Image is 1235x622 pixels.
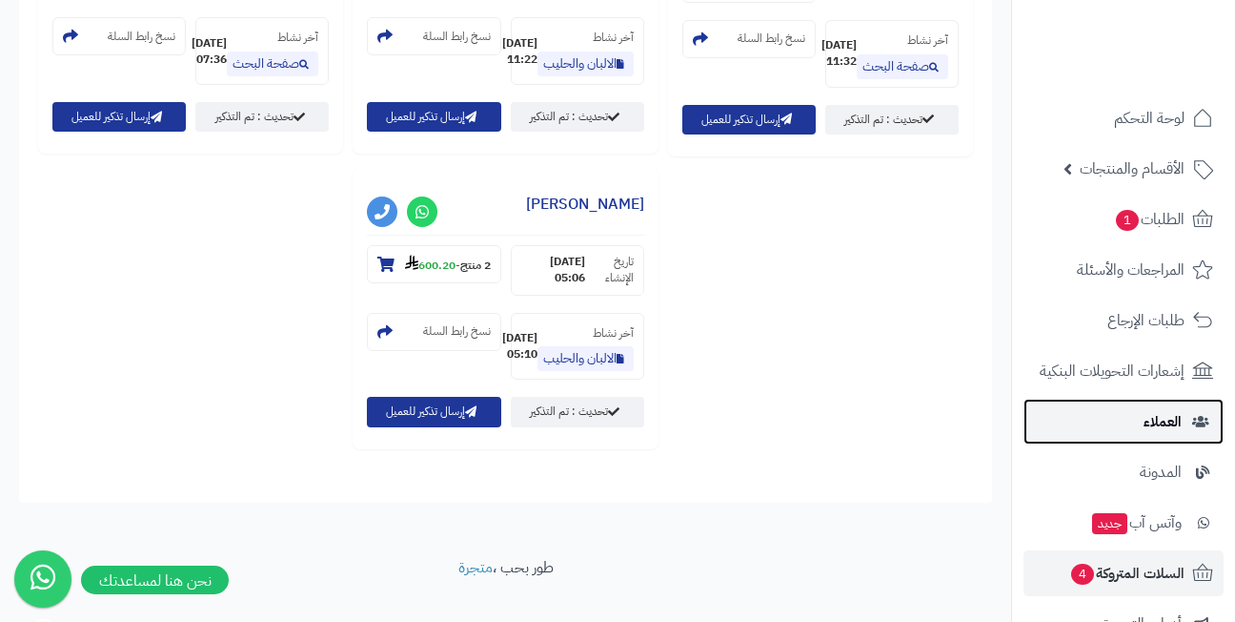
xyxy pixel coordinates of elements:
section: نسخ رابط السلة [367,17,500,55]
button: إرسال تذكير للعميل [367,397,500,426]
section: نسخ رابط السلة [52,17,186,55]
a: العملاء [1023,399,1224,445]
a: المراجعات والأسئلة [1023,247,1224,293]
span: لوحة التحكم [1114,105,1184,132]
small: تاريخ الإنشاء [585,254,634,286]
a: الالبان والحليب [537,346,634,371]
a: الطلبات1 [1023,197,1224,242]
span: جديد [1092,513,1127,534]
a: تحديث : تم التذكير [511,397,644,426]
small: - [405,255,491,274]
a: طلبات الإرجاع [1023,298,1224,343]
span: وآتس آب [1090,509,1182,536]
a: تحديث : تم التذكير [825,105,959,135]
a: لوحة التحكم [1023,95,1224,141]
strong: 2 منتج [460,257,491,274]
section: 2 منتج-600.20 [367,245,500,283]
small: آخر نشاط [593,324,634,342]
button: إرسال تذكير للعميل [52,102,186,132]
strong: 600.20 [405,257,456,274]
small: آخر نشاط [593,29,634,46]
span: الأقسام والمنتجات [1080,155,1184,182]
small: نسخ رابط السلة [108,29,175,45]
button: إرسال تذكير للعميل [682,105,816,135]
span: إشعارات التحويلات البنكية [1040,358,1184,384]
a: السلات المتروكة4 [1023,550,1224,596]
a: صفحة البحث [227,52,318,76]
a: صفحة البحث [857,54,948,79]
a: وآتس آبجديد [1023,500,1224,546]
strong: [DATE] 11:22 [502,35,537,68]
small: نسخ رابط السلة [423,29,491,45]
span: المدونة [1140,459,1182,486]
section: نسخ رابط السلة [367,313,500,351]
small: نسخ رابط السلة [738,31,805,47]
span: العملاء [1144,408,1182,435]
strong: [DATE] 11:32 [821,37,857,70]
strong: [DATE] 05:06 [521,254,586,286]
img: logo-2.png [1105,53,1217,93]
span: 4 [1071,564,1094,585]
a: متجرة [458,556,493,579]
a: [PERSON_NAME] [526,193,644,216]
small: نسخ رابط السلة [423,323,491,340]
small: آخر نشاط [907,31,948,49]
button: إرسال تذكير للعميل [367,102,500,132]
strong: [DATE] 05:10 [502,330,537,363]
span: طلبات الإرجاع [1107,307,1184,334]
span: المراجعات والأسئلة [1077,257,1184,283]
small: آخر نشاط [277,29,318,46]
a: إشعارات التحويلات البنكية [1023,348,1224,394]
a: تحديث : تم التذكير [511,102,644,132]
a: الالبان والحليب [537,52,634,76]
strong: [DATE] 07:36 [192,35,227,68]
a: المدونة [1023,449,1224,495]
span: الطلبات [1114,206,1184,233]
span: 1 [1116,210,1139,231]
span: السلات المتروكة [1069,560,1184,587]
section: نسخ رابط السلة [682,20,816,58]
a: تحديث : تم التذكير [195,102,329,132]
